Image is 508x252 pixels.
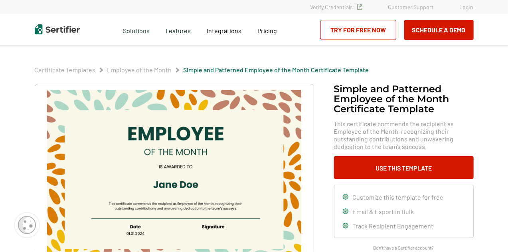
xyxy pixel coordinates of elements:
[107,66,172,74] span: Employee of the Month
[353,222,434,230] span: Track Recipient Engagement
[184,66,369,74] span: Simple and Patterned Employee of the Month Certificate Template
[320,20,396,40] a: Try for Free Now
[257,27,277,34] span: Pricing
[35,66,96,74] span: Certificate Templates
[404,20,474,40] button: Schedule a Demo
[123,25,150,35] span: Solutions
[207,25,241,35] a: Integrations
[334,120,474,150] span: This certificate commends the recipient as Employee of the Month, recognizing their outstanding c...
[353,193,444,201] span: Customize this template for free
[35,66,369,74] div: Breadcrumb
[166,25,191,35] span: Features
[184,66,369,73] a: Simple and Patterned Employee of the Month Certificate Template
[257,25,277,35] a: Pricing
[357,4,362,10] img: Verified
[460,4,474,10] a: Login
[468,214,508,252] iframe: Chat Widget
[107,66,172,73] a: Employee of the Month
[334,156,474,179] button: Use This Template
[353,208,414,215] span: Email & Export in Bulk
[388,4,434,10] a: Customer Support
[310,4,362,10] a: Verify Credentials
[35,24,80,34] img: Sertifier | Digital Credentialing Platform
[18,216,36,234] img: Cookie Popup Icon
[207,27,241,34] span: Integrations
[334,84,474,114] h1: Simple and Patterned Employee of the Month Certificate Template
[374,244,434,252] span: Don’t have a Sertifier account?
[35,66,96,73] a: Certificate Templates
